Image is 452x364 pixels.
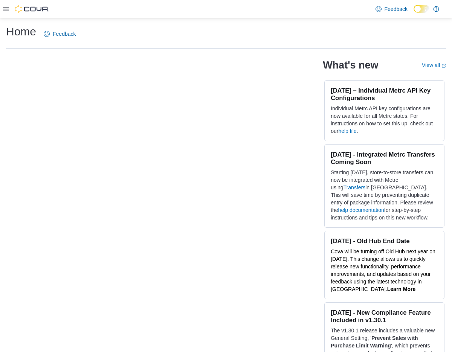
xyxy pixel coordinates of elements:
h1: Home [6,24,36,39]
h2: What's new [323,59,378,71]
span: Cova will be turning off Old Hub next year on [DATE]. This change allows us to quickly release ne... [331,248,435,292]
a: Transfers [344,184,366,190]
a: Feedback [41,26,79,41]
a: Learn More [387,286,415,292]
p: Starting [DATE], store-to-store transfers can now be integrated with Metrc using in [GEOGRAPHIC_D... [331,169,438,221]
strong: Prevent Sales with Purchase Limit Warning [331,335,418,349]
h3: [DATE] - New Compliance Feature Included in v1.30.1 [331,309,438,324]
a: Feedback [373,2,411,17]
h3: [DATE] - Old Hub End Date [331,237,438,245]
h3: [DATE] – Individual Metrc API Key Configurations [331,87,438,102]
input: Dark Mode [414,5,429,13]
h3: [DATE] - Integrated Metrc Transfers Coming Soon [331,151,438,166]
a: View allExternal link [422,62,446,68]
a: help documentation [338,207,384,213]
p: Individual Metrc API key configurations are now available for all Metrc states. For instructions ... [331,105,438,135]
span: Feedback [385,5,408,13]
svg: External link [441,64,446,68]
img: Cova [15,5,49,13]
a: help file [338,128,356,134]
span: Feedback [53,30,76,38]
